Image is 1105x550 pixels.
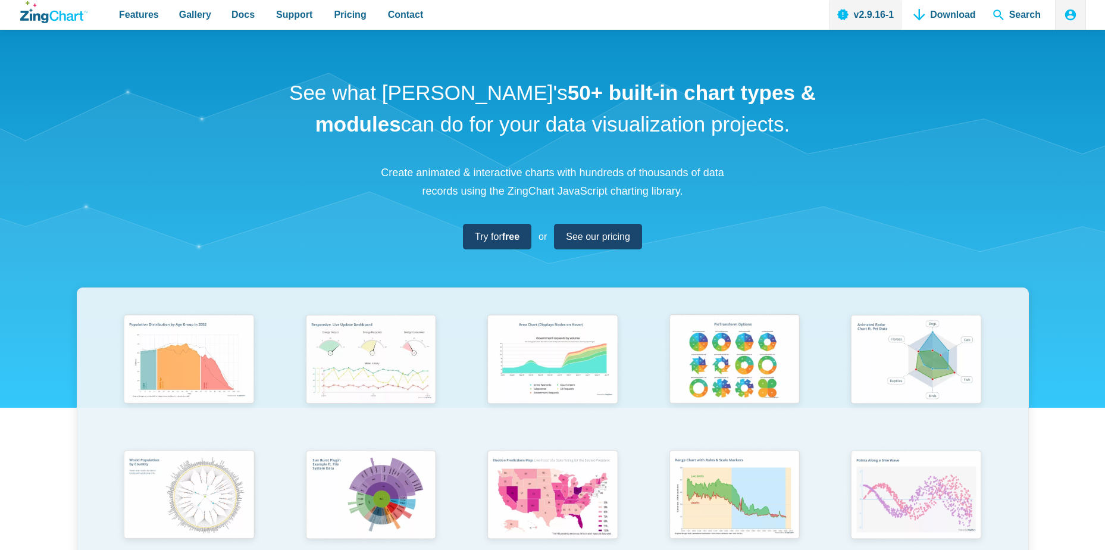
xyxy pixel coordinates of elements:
img: Sun Burst Plugin Example ft. File System Data [298,445,443,548]
img: Responsive Live Update Dashboard [298,309,443,412]
strong: 50+ built-in chart types & modules [315,81,816,136]
a: Try forfree [463,224,531,249]
a: Area Chart (Displays Nodes on Hover) [462,309,644,444]
span: or [539,229,547,245]
span: Contact [388,7,424,23]
span: See our pricing [566,229,630,245]
p: Create animated & interactive charts with hundreds of thousands of data records using the ZingCha... [374,164,731,200]
a: Population Distribution by Age Group in 2052 [98,309,280,444]
a: Pie Transform Options [643,309,825,444]
span: Docs [231,7,255,23]
strong: free [502,232,519,242]
img: Population Distribution by Age Group in 2052 [116,309,261,412]
a: See our pricing [554,224,642,249]
img: Range Chart with Rultes & Scale Markers [662,445,807,549]
a: Responsive Live Update Dashboard [280,309,462,444]
img: Pie Transform Options [662,309,807,412]
a: Animated Radar Chart ft. Pet Data [825,309,1007,444]
a: ZingChart Logo. Click to return to the homepage [20,1,87,23]
span: Try for [475,229,519,245]
img: Area Chart (Displays Nodes on Hover) [480,309,625,412]
img: Points Along a Sine Wave [843,445,988,548]
img: Animated Radar Chart ft. Pet Data [843,309,988,412]
span: Features [119,7,159,23]
img: Election Predictions Map [480,445,625,548]
span: Pricing [334,7,366,23]
h1: See what [PERSON_NAME]'s can do for your data visualization projects. [285,77,821,140]
img: World Population by Country [116,445,261,549]
span: Support [276,7,312,23]
span: Gallery [179,7,211,23]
